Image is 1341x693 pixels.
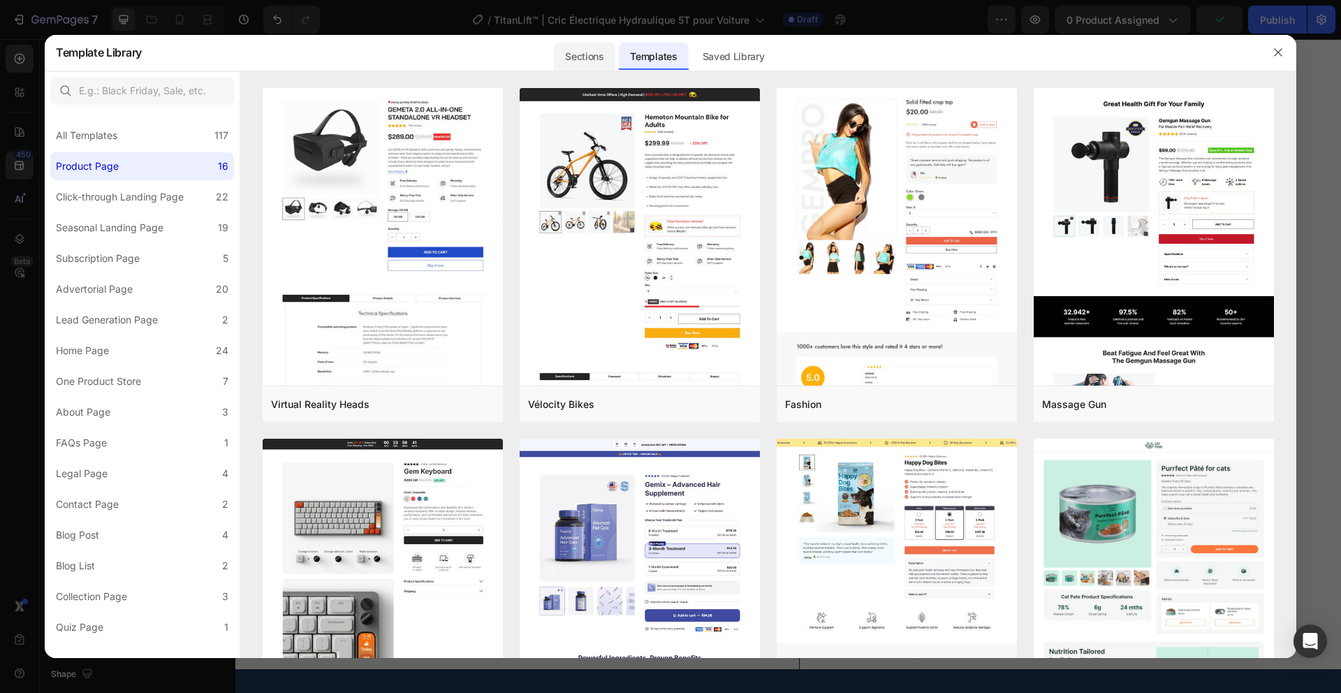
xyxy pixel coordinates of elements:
[56,127,117,144] div: All Templates
[728,4,777,18] strong: en un clic
[56,281,133,298] div: Advertorial Page
[603,286,680,363] img: gempages_579600788347683349-1f29bff9-2e61-4557-b675-0a021f25f883.png
[223,373,228,390] div: 7
[601,574,692,588] p: Garantie 60 jours
[56,312,158,328] div: Lead Generation Page
[56,404,110,421] div: About Page
[752,335,851,353] div: Rich Text Editor. Editing area: main
[554,43,615,71] div: Sections
[609,75,828,92] div: Rich Text Editor. Editing area: main
[56,496,119,513] div: Contact Page
[56,250,140,267] div: Subscription Page
[725,191,839,209] div: Rich Text Editor. Editing area: main
[222,588,228,605] div: 3
[214,127,228,144] div: 117
[224,619,228,636] div: 1
[528,396,594,413] div: Vélocity Bikes
[785,396,821,413] div: Fashion
[222,496,228,513] div: 2
[56,342,109,359] div: Home Page
[218,158,228,175] div: 16
[223,250,228,267] div: 5
[601,415,680,429] span: Caractéristiques
[56,588,127,605] div: Collection Page
[611,100,734,114] span: Kit complet
[609,3,828,20] div: Rich Text Editor. Editing area: main
[725,191,839,209] p: ajouter au panier
[691,43,776,71] div: Saved Library
[216,342,228,359] div: 24
[222,465,228,482] div: 4
[216,189,228,205] div: 22
[56,557,95,574] div: Blog List
[56,465,108,482] div: Legal Page
[222,527,228,544] div: 4
[619,43,688,71] div: Templates
[611,28,826,42] span: : cric, pompe à air, LED
[769,316,816,328] div: Text Block
[611,28,715,42] strong: Multifonction 3-en-1
[611,52,704,66] strong: Hauteur ajustable
[218,219,228,236] div: 19
[666,100,734,114] strong: prêt à l’usage
[222,404,228,421] div: 3
[631,138,766,153] div: EasySell COD Form & Upsells
[56,619,103,636] div: Quiz Page
[56,158,119,175] div: Product Page
[151,439,168,455] button: Carousel Back Arrow
[216,281,228,298] div: 20
[56,34,142,71] h2: Template Library
[56,373,141,390] div: One Product Store
[224,435,228,451] div: 1
[50,77,234,105] input: E.g.: Black Friday, Sale, etc.
[56,219,163,236] div: Seasonal Landing Page
[609,27,828,44] div: Rich Text Editor. Editing area: main
[1042,396,1106,413] div: Massage Gun
[611,76,701,90] span: Sécurité
[611,52,769,66] span: (155-450 mm)
[809,240,911,255] p: 60-Jours de Grantie
[693,297,940,326] p: “Super solide, vraiment rassurant en dépannage rapide sur autoroute.”
[222,557,228,574] div: 2
[56,435,107,451] div: FAQs Page
[645,240,743,255] p: Livraison Sous 48h
[691,296,941,328] div: Rich Text Editor. Editing area: main
[753,337,849,351] p: -[PERSON_NAME].
[222,312,228,328] div: 2
[609,51,828,68] div: Rich Text Editor. Editing area: main
[592,130,777,163] button: EasySell COD Form & Upsells
[650,76,701,90] strong: renforcée
[271,396,369,413] div: Virtual Reality Heads
[56,189,184,205] div: Click-through Landing Page
[601,468,692,483] p: Comment utiliser
[587,177,958,223] button: ajouter au panier
[523,439,540,455] button: Carousel Next Arrow
[601,521,921,536] p: Livraison rapide et gratuite partout au [GEOGRAPHIC_DATA]
[56,527,99,544] div: Blog Post
[609,99,828,116] div: Rich Text Editor. Editing area: main
[611,4,777,18] span: Soulevage ultra puissant
[1294,625,1327,658] div: Open Intercom Messenger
